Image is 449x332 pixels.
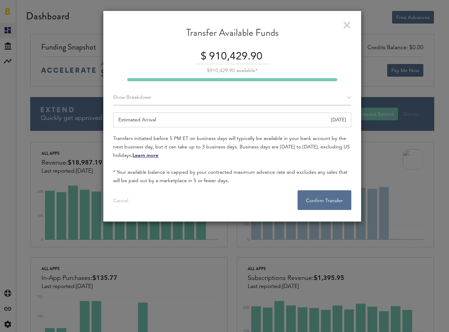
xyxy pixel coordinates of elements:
div: [DATE] [331,113,346,127]
div: $910,429.90 available* [113,68,351,73]
div: $ [196,50,207,64]
a: Learn more [132,153,158,158]
span: Support [14,5,39,11]
div: Transfers initiated before 5 PM ET on business days will typically be available in your bank acco... [113,134,351,185]
button: Confirm Transfer [298,190,351,210]
span: Show [113,95,125,100]
div: Breakdown [113,90,351,106]
button: Cancel [105,190,137,210]
div: Transfer Available Funds [113,27,351,45]
div: Estimated Arrival [113,113,351,127]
